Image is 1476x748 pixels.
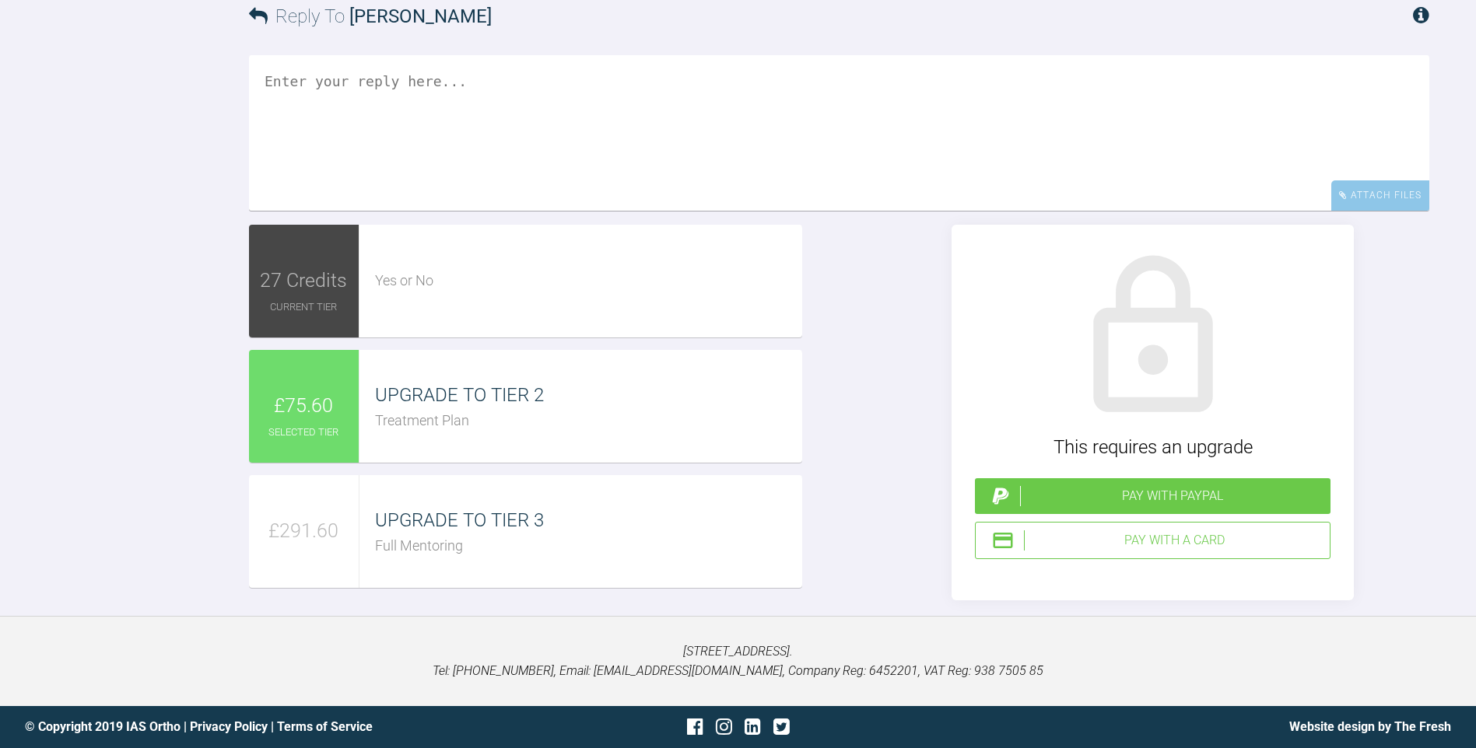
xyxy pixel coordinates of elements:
[991,529,1015,552] img: stripeIcon.ae7d7783.svg
[25,641,1451,681] p: [STREET_ADDRESS]. Tel: [PHONE_NUMBER], Email: [EMAIL_ADDRESS][DOMAIN_NAME], Company Reg: 6452201,...
[375,509,544,531] span: UPGRADE TO TIER 3
[274,390,333,421] span: £75.60
[989,484,1012,508] img: paypal.a7a4ce45.svg
[349,5,492,27] span: [PERSON_NAME]
[249,2,492,31] h3: Reply To
[268,516,338,547] span: £291.60
[375,535,802,558] div: Full Mentoring
[375,410,802,432] div: Treatment Plan
[260,265,347,296] span: 27 Credits
[25,717,500,737] div: © Copyright 2019 IAS Ortho | |
[1024,530,1323,551] div: Pay with a Card
[1289,719,1451,734] a: Website design by The Fresh
[1020,486,1324,506] div: Pay with PayPal
[375,270,802,292] div: Yes or No
[277,719,373,734] a: Terms of Service
[1331,180,1429,211] div: Attach Files
[190,719,268,734] a: Privacy Policy
[375,384,544,406] span: UPGRADE TO TIER 2
[1064,248,1243,427] img: lock.6dc949b6.svg
[975,432,1331,462] div: This requires an upgrade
